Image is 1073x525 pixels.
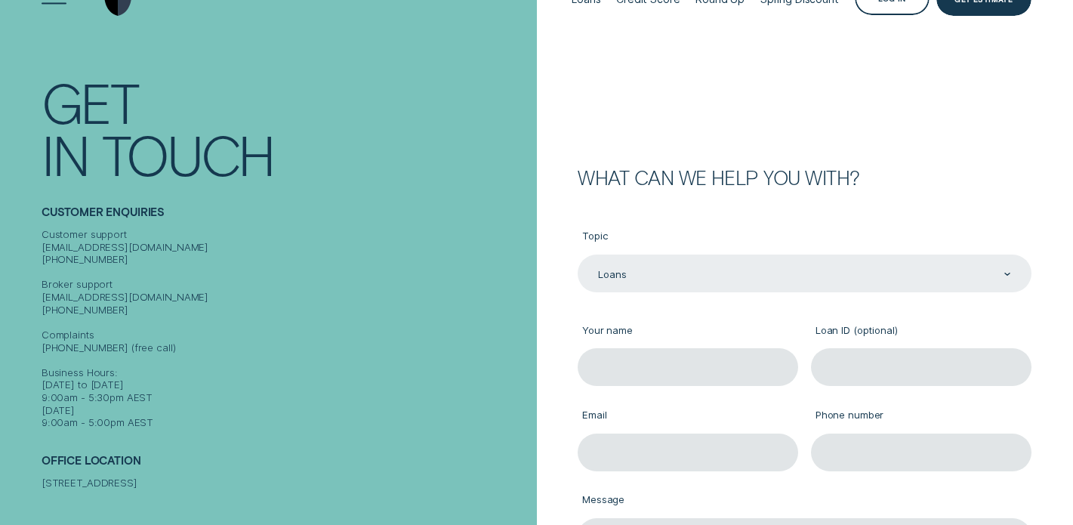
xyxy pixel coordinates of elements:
h2: Customer Enquiries [42,205,530,228]
h1: Get In Touch [42,76,530,181]
h2: Office Location [42,454,530,477]
label: Phone number [811,399,1031,434]
label: Email [578,399,798,434]
div: In [42,128,88,181]
div: Loans [598,268,626,281]
div: Get [42,76,138,128]
h2: What can we help you with? [578,168,1031,187]
label: Topic [578,220,1031,255]
label: Your name [578,314,798,349]
label: Message [578,483,1031,518]
label: Loan ID (optional) [811,314,1031,349]
div: Touch [102,128,274,181]
div: [STREET_ADDRESS] [42,477,530,489]
div: Customer support [EMAIL_ADDRESS][DOMAIN_NAME] [PHONE_NUMBER] Broker support [EMAIL_ADDRESS][DOMAI... [42,228,530,429]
